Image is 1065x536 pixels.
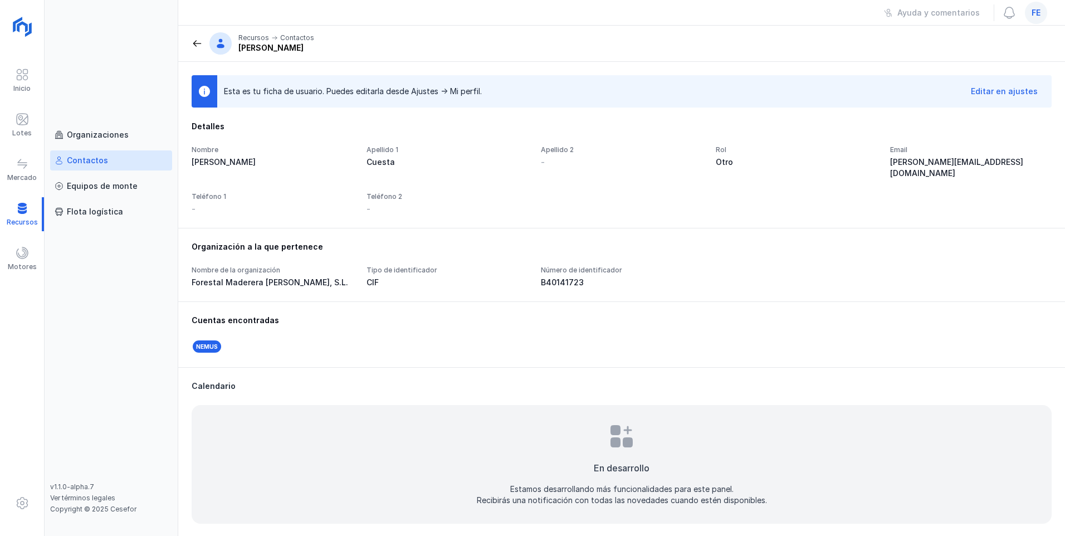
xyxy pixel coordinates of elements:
[67,206,123,217] div: Flota logística
[238,33,269,42] div: Recursos
[964,82,1045,101] button: Editar en ajustes
[8,13,36,41] img: logoRight.svg
[67,181,138,192] div: Equipos de monte
[897,7,980,18] div: Ayuda y comentarios
[50,176,172,196] a: Equipos de monte
[192,192,353,201] div: Teléfono 1
[192,339,222,354] div: Nemus
[716,157,877,168] div: Otro
[50,202,172,222] a: Flota logística
[192,203,196,215] div: -
[8,262,37,271] div: Motores
[510,484,734,495] div: Estamos desarrollando más funcionalidades para este panel.
[67,155,108,166] div: Contactos
[192,145,353,154] div: Nombre
[50,125,172,145] a: Organizaciones
[192,241,1052,252] div: Organización a la que pertenece
[367,277,528,288] div: CIF
[192,315,1052,326] div: Cuentas encontradas
[541,157,545,168] div: -
[541,266,702,275] div: Número de identificador
[50,505,172,514] div: Copyright © 2025 Cesefor
[13,84,31,93] div: Inicio
[280,33,314,42] div: Contactos
[367,203,370,215] div: -
[877,3,987,22] button: Ayuda y comentarios
[192,277,353,288] div: Forestal Maderera [PERSON_NAME], S.L.
[971,86,1038,97] div: Editar en ajustes
[192,381,1052,392] div: Calendario
[541,277,702,288] div: B40141723
[7,173,37,182] div: Mercado
[238,42,314,53] div: [PERSON_NAME]
[594,461,649,475] div: En desarrollo
[890,145,1052,154] div: Email
[50,150,172,170] a: Contactos
[541,145,702,154] div: Apellido 2
[1032,7,1040,18] span: fe
[12,129,32,138] div: Lotes
[716,145,877,154] div: Rol
[367,266,528,275] div: Tipo de identificador
[50,483,172,491] div: v1.1.0-alpha.7
[367,145,528,154] div: Apellido 1
[224,86,482,97] div: Esta es tu ficha de usuario. Puedes editarla desde Ajustes -> Mi perfil.
[890,157,1052,179] div: [PERSON_NAME][EMAIL_ADDRESS][DOMAIN_NAME]
[192,121,1052,132] div: Detalles
[50,494,115,502] a: Ver términos legales
[477,495,767,506] div: Recibirás una notificación con todas las novedades cuando estén disponibles.
[367,157,528,168] div: Cuesta
[192,157,353,168] div: [PERSON_NAME]
[67,129,129,140] div: Organizaciones
[192,266,353,275] div: Nombre de la organización
[367,192,528,201] div: Teléfono 2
